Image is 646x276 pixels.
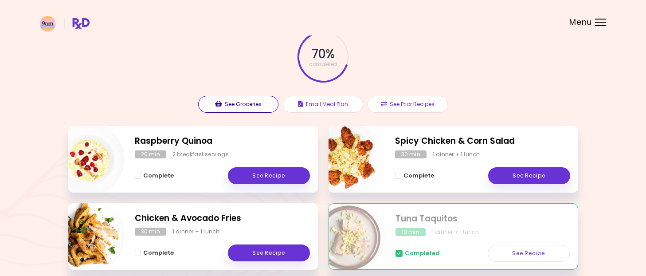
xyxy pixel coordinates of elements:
h2: Tuna Taquitos [395,213,570,225]
span: completed [309,62,337,67]
span: Complete [403,172,434,179]
img: Info - Chicken & Avocado Fries [51,200,125,273]
span: 70 % [312,47,334,62]
button: Email Meal Plan [283,96,363,113]
div: 1 dinner + 1 lunch [433,150,480,158]
span: Menu [569,18,592,26]
span: Complete [143,249,174,256]
div: 1 dinner + 1 lunch [172,228,220,236]
button: Complete - Chicken & Avocado Fries [135,248,174,258]
a: See Recipe - Raspberry Quinoa [228,167,310,184]
div: 30 min [395,150,427,158]
div: 20 min [135,150,166,158]
a: See Recipe - Chicken & Avocado Fries [228,244,310,261]
a: See Recipe - Spicy Chicken & Corn Salad [488,167,570,184]
div: 2 breakfast servings [172,150,229,158]
h2: Raspberry Quinoa [135,135,310,148]
button: See Prior Recipes [368,96,448,113]
img: RxDiet [40,16,90,32]
h2: Chicken & Avocado Fries [135,212,310,225]
button: Complete - Spicy Chicken & Corn Salad [395,170,434,181]
div: 10 min [395,228,426,236]
img: Info - Raspberry Quinoa [51,122,125,196]
button: See Groceries [198,96,278,113]
span: Complete [143,172,174,179]
h2: Spicy Chicken & Corn Salad [395,135,570,148]
div: 1 dinner + 1 lunch [432,228,479,236]
img: Info - Spicy Chicken & Corn Salad [311,122,385,196]
img: Info - Tuna Taquitos [312,200,385,274]
div: 30 min [135,228,166,236]
button: Complete - Raspberry Quinoa [135,170,174,181]
span: Completed [405,250,440,257]
a: See Recipe - Tuna Taquitos [488,245,570,262]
